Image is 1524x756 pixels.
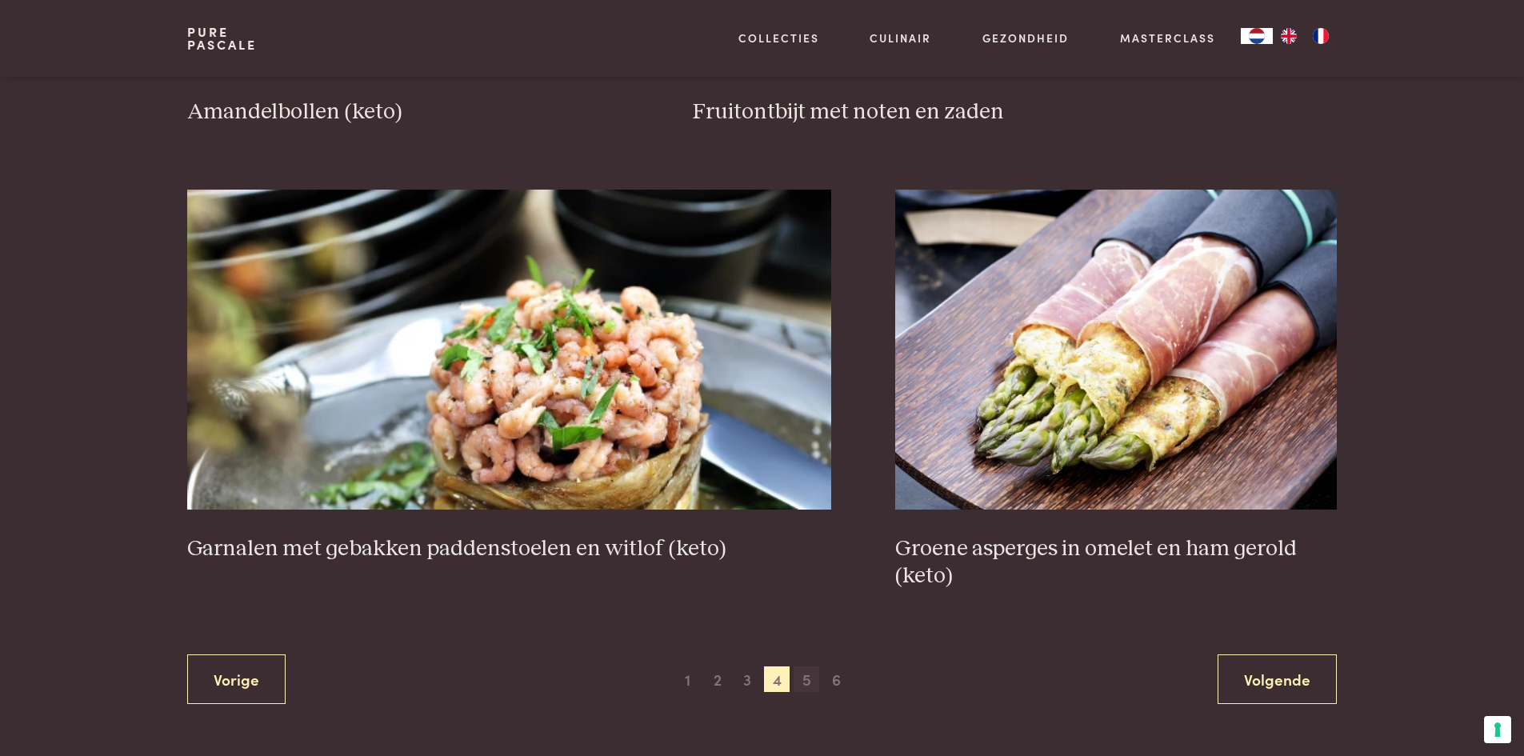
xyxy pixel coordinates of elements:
a: Groene asperges in omelet en ham gerold (keto) Groene asperges in omelet en ham gerold (keto) [895,190,1337,590]
a: FR [1305,28,1337,44]
ul: Language list [1273,28,1337,44]
span: 2 [705,666,730,692]
img: Groene asperges in omelet en ham gerold (keto) [895,190,1337,510]
h3: Groene asperges in omelet en ham gerold (keto) [895,535,1337,590]
a: Masterclass [1120,30,1215,46]
a: Volgende [1218,654,1337,705]
span: 6 [824,666,850,692]
a: Culinair [870,30,931,46]
a: Gezondheid [982,30,1069,46]
aside: Language selected: Nederlands [1241,28,1337,44]
a: Collecties [738,30,819,46]
span: 4 [764,666,790,692]
a: PurePascale [187,26,257,51]
span: 1 [675,666,701,692]
a: EN [1273,28,1305,44]
span: 3 [734,666,760,692]
h3: Garnalen met gebakken paddenstoelen en witlof (keto) [187,535,831,563]
h3: Fruitontbijt met noten en zaden [693,98,1337,126]
a: Vorige [187,654,286,705]
a: Garnalen met gebakken paddenstoelen en witlof (keto) Garnalen met gebakken paddenstoelen en witlo... [187,190,831,562]
h3: Amandelbollen (keto) [187,98,629,126]
a: NL [1241,28,1273,44]
div: Language [1241,28,1273,44]
span: 5 [794,666,819,692]
img: Garnalen met gebakken paddenstoelen en witlof (keto) [187,190,831,510]
button: Uw voorkeuren voor toestemming voor trackingtechnologieën [1484,716,1511,743]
